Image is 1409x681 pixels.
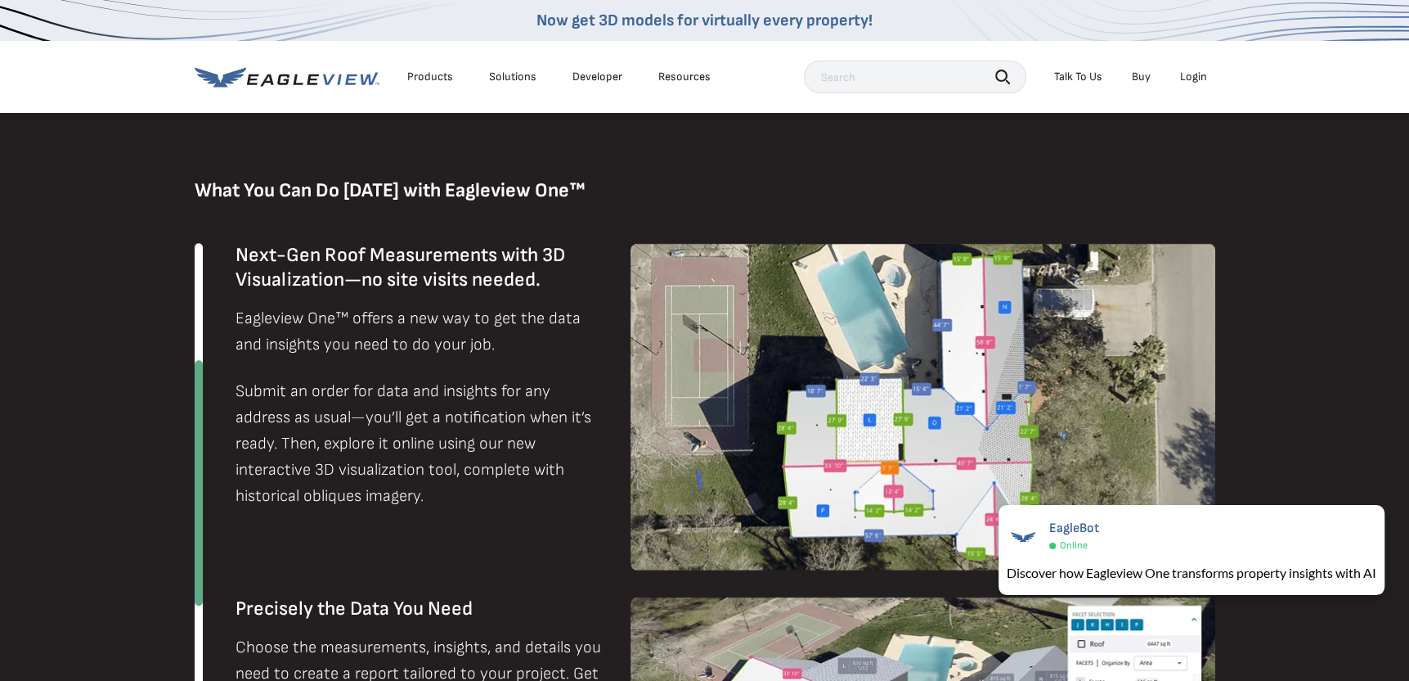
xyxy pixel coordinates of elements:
[536,11,873,30] a: Now get 3D models for virtually every property!
[236,243,604,292] h4: Next-Gen Roof Measurements with 3D Visualization—no site visits needed.
[1060,539,1088,552] span: Online
[1180,70,1207,84] div: Login
[407,70,453,84] div: Products
[236,378,604,509] p: Submit an order for data and insights for any address as usual—you’ll get a notification when it’...
[1049,521,1099,536] span: EagleBot
[658,70,711,84] div: Resources
[489,70,536,84] div: Solutions
[572,70,622,84] a: Developer
[804,61,1026,93] input: Search
[195,178,1215,204] h3: What You Can Do [DATE] with Eagleview One™
[1132,70,1151,84] a: Buy
[1007,563,1376,583] div: Discover how Eagleview One transforms property insights with AI
[236,597,604,621] h4: Precisely the Data You Need
[1054,70,1102,84] div: Talk To Us
[1007,521,1039,553] img: EagleBot
[236,305,604,358] p: Eagleview One™ offers a new way to get the data and insights you need to do your job.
